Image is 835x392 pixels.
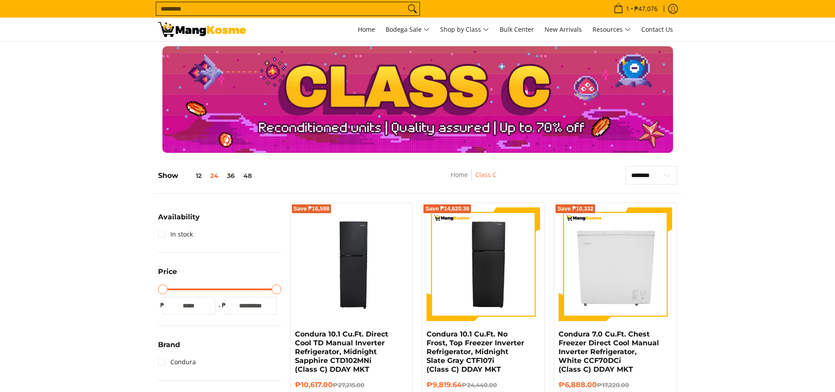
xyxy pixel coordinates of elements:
nav: Main Menu [255,18,677,41]
span: Save ₱10,332 [557,206,593,211]
del: ₱24,440.00 [462,381,497,388]
span: Shop by Class [440,24,489,35]
del: ₱27,215.00 [333,381,364,388]
span: Resources [592,24,631,35]
span: Brand [158,341,180,348]
span: Save ₱16,598 [294,206,330,211]
a: Condura 7.0 Cu.Ft. Chest Freezer Direct Cool Manual Inverter Refrigerator, White CCF70DCi (Class ... [559,330,659,374]
span: Availability [158,214,200,221]
span: ₱47,076 [633,6,659,12]
summary: Open [158,268,177,282]
h5: Show [158,171,256,180]
img: Condura 10.1 Cu.Ft. No Frost, Top Freezer Inverter Refrigerator, Midnight Slate Gray CTF107i (Cla... [427,207,540,321]
a: Condura [158,355,196,369]
h6: ₱9,819.64 [427,381,540,389]
img: Condura 10.1 Cu.Ft. Direct Cool TD Manual Inverter Refrigerator, Midnight Sapphire CTD102MNi (Cla... [295,207,408,321]
summary: Open [158,214,200,227]
a: Condura 10.1 Cu.Ft. Direct Cool TD Manual Inverter Refrigerator, Midnight Sapphire CTD102MNi (Cla... [295,330,388,374]
a: In stock [158,227,193,241]
a: Bodega Sale [381,18,434,41]
span: ₱ [220,301,228,310]
button: 36 [223,172,239,179]
a: Class C [475,170,497,179]
span: 1 [625,6,631,12]
button: 48 [239,172,256,179]
nav: Breadcrumbs [397,170,551,189]
img: Class C Home &amp; Business Appliances: Up to 70% Off l Mang Kosme [158,22,246,37]
button: Search [405,2,419,15]
span: Home [358,25,375,33]
a: Contact Us [637,18,677,41]
span: Price [158,268,177,275]
span: Contact Us [641,25,673,33]
span: • [611,4,660,14]
span: Bulk Center [500,25,534,33]
img: Condura 7.0 Cu.Ft. Chest Freezer Direct Cool Manual Inverter Refrigerator, White CCF70DCi (Class ... [559,207,672,321]
a: Resources [588,18,635,41]
a: New Arrivals [540,18,586,41]
span: Save ₱14,620.36 [425,206,469,211]
a: Condura 10.1 Cu.Ft. No Frost, Top Freezer Inverter Refrigerator, Midnight Slate Gray CTF107i (Cla... [427,330,524,374]
button: 12 [178,172,206,179]
span: New Arrivals [544,25,582,33]
h6: ₱10,617.00 [295,381,408,389]
button: 24 [206,172,223,179]
summary: Open [158,341,180,355]
del: ₱17,220.00 [597,381,629,388]
a: Home [451,170,468,179]
a: Shop by Class [436,18,493,41]
span: Bodega Sale [386,24,430,35]
a: Bulk Center [495,18,538,41]
span: ₱ [158,301,167,310]
a: Home [353,18,379,41]
h6: ₱6,888.00 [559,381,672,389]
